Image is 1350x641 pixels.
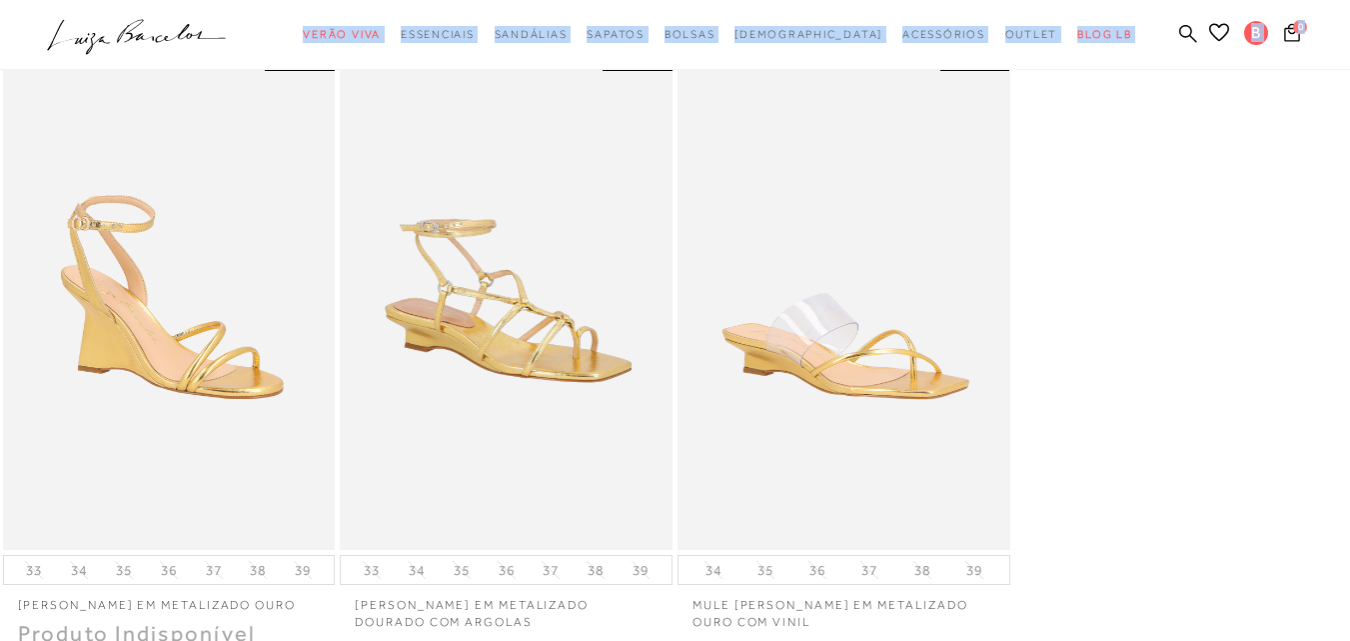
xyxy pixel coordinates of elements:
[495,28,568,40] span: Sandálias
[1005,16,1058,53] a: categoryNavScreenReaderText
[587,16,644,53] a: categoryNavScreenReaderText
[1077,16,1131,53] a: BLOG LB
[448,561,476,580] button: 35
[340,585,673,631] a: [PERSON_NAME] EM METALIZADO DOURADO COM ARGOLAS
[734,16,882,53] a: noSubCategoriesText
[110,561,138,580] button: 35
[751,561,779,580] button: 35
[155,561,183,580] button: 36
[303,28,381,40] span: Verão Viva
[65,561,93,580] button: 34
[699,561,727,580] button: 34
[200,561,228,580] button: 37
[734,28,882,40] span: [DEMOGRAPHIC_DATA]
[902,16,985,53] a: categoryNavScreenReaderText
[960,561,988,580] button: 39
[303,16,381,53] a: categoryNavScreenReaderText
[1005,28,1058,40] span: Outlet
[342,54,671,547] img: SANDÁLIA ANABELA EM METALIZADO DOURADO COM ARGOLAS
[401,28,475,40] span: Essenciais
[902,28,985,40] span: Acessórios
[493,561,521,580] button: 36
[665,16,715,53] a: categoryNavScreenReaderText
[20,561,48,580] button: 33
[1244,21,1268,45] span: B
[403,561,431,580] button: 34
[803,561,831,580] button: 36
[3,585,336,614] a: [PERSON_NAME] EM METALIZADO OURO
[1077,28,1131,40] span: BLOG LB
[908,561,936,580] button: 38
[582,561,610,580] button: 38
[679,54,1008,547] img: MULE ANABELA EM METALIZADO OURO COM VINIL
[1278,22,1306,49] button: 0
[5,54,334,547] img: SANDÁLIA ANABELA EM METALIZADO OURO
[244,561,272,580] button: 38
[1235,20,1278,51] button: B
[401,16,475,53] a: categoryNavScreenReaderText
[665,28,715,40] span: Bolsas
[587,28,644,40] span: Sapatos
[495,16,568,53] a: categoryNavScreenReaderText
[537,561,565,580] button: 37
[289,561,317,580] button: 39
[1293,20,1307,34] span: 0
[358,561,386,580] button: 33
[677,585,1010,631] a: MULE [PERSON_NAME] EM METALIZADO OURO COM VINIL
[627,561,655,580] button: 39
[855,561,883,580] button: 37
